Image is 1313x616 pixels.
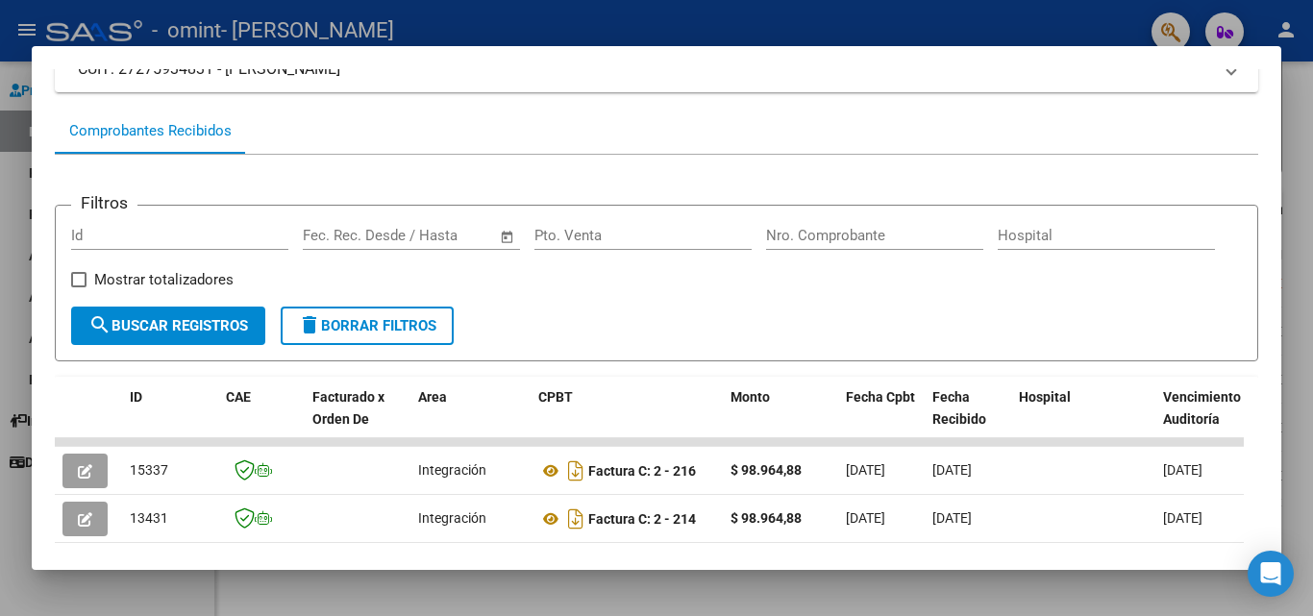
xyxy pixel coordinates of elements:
[731,389,770,405] span: Monto
[88,317,248,334] span: Buscar Registros
[1248,551,1294,597] div: Open Intercom Messenger
[932,462,972,478] span: [DATE]
[303,227,365,244] input: Start date
[383,227,476,244] input: End date
[298,313,321,336] mat-icon: delete
[71,190,137,215] h3: Filtros
[838,377,925,461] datatable-header-cell: Fecha Cpbt
[932,389,986,427] span: Fecha Recibido
[298,317,436,334] span: Borrar Filtros
[55,46,1258,92] mat-expansion-panel-header: CUIT: 27275934831 - [PERSON_NAME]
[932,510,972,526] span: [DATE]
[731,510,802,526] strong: $ 98.964,88
[1019,389,1071,405] span: Hospital
[71,307,265,345] button: Buscar Registros
[122,377,218,461] datatable-header-cell: ID
[88,313,111,336] mat-icon: search
[130,510,168,526] span: 13431
[312,389,384,427] span: Facturado x Orden De
[723,377,838,461] datatable-header-cell: Monto
[418,462,486,478] span: Integración
[410,377,531,461] datatable-header-cell: Area
[563,504,588,534] i: Descargar documento
[1011,377,1155,461] datatable-header-cell: Hospital
[69,120,232,142] div: Comprobantes Recibidos
[846,389,915,405] span: Fecha Cpbt
[305,377,410,461] datatable-header-cell: Facturado x Orden De
[563,456,588,486] i: Descargar documento
[925,377,1011,461] datatable-header-cell: Fecha Recibido
[1163,510,1202,526] span: [DATE]
[130,462,168,478] span: 15337
[418,389,447,405] span: Area
[846,510,885,526] span: [DATE]
[538,389,573,405] span: CPBT
[588,463,696,479] strong: Factura C: 2 - 216
[418,510,486,526] span: Integración
[731,462,802,478] strong: $ 98.964,88
[1163,462,1202,478] span: [DATE]
[130,389,142,405] span: ID
[497,226,519,248] button: Open calendar
[281,307,454,345] button: Borrar Filtros
[78,58,1212,81] mat-panel-title: CUIT: 27275934831 - [PERSON_NAME]
[588,511,696,527] strong: Factura C: 2 - 214
[1163,389,1241,427] span: Vencimiento Auditoría
[226,389,251,405] span: CAE
[531,377,723,461] datatable-header-cell: CPBT
[1155,377,1242,461] datatable-header-cell: Vencimiento Auditoría
[218,377,305,461] datatable-header-cell: CAE
[846,462,885,478] span: [DATE]
[94,268,234,291] span: Mostrar totalizadores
